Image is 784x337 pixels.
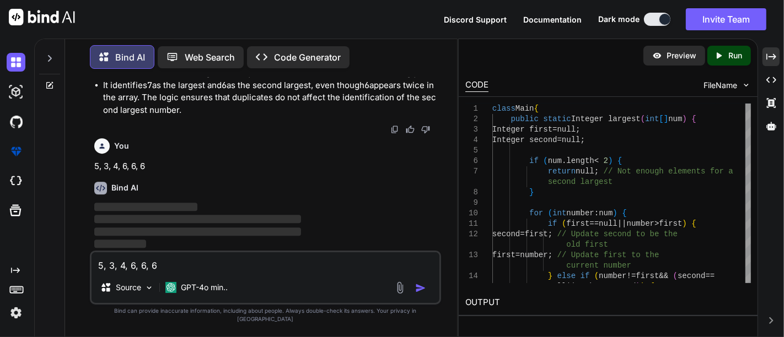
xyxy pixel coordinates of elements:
[617,219,627,228] span: ||
[90,307,441,323] p: Bind can provide inaccurate information, including about people. Always double-check its answers....
[594,209,599,218] span: :
[274,51,341,64] p: Code Generator
[548,271,552,280] span: }
[604,282,608,291] span: >
[465,114,478,124] div: 2
[576,167,595,176] span: null
[511,115,539,123] span: public
[465,187,478,198] div: 8
[646,115,659,123] span: int
[683,115,687,123] span: )
[459,290,758,316] h2: OUTPUT
[548,282,567,291] span: null
[492,230,520,238] span: second
[553,209,567,218] span: int
[692,115,696,123] span: {
[571,115,641,123] span: Integer largest
[659,219,683,228] span: first
[548,156,562,165] span: num
[673,271,678,280] span: (
[557,251,659,259] span: // Update first to the
[608,282,636,291] span: second
[598,14,640,25] span: Dark mode
[576,125,581,134] span: ;
[544,156,548,165] span: (
[520,251,548,259] span: number
[465,271,478,281] div: 14
[94,227,301,236] span: ‌
[534,104,539,113] span: {
[523,14,582,25] button: Documentation
[444,15,507,24] span: Discord Support
[692,219,696,228] span: {
[590,219,599,228] span: ==
[654,219,659,228] span: >
[530,209,544,218] span: for
[7,53,25,72] img: darkChat
[465,219,478,229] div: 11
[557,230,678,238] span: // Update second to be the
[530,156,539,165] span: if
[599,271,627,280] span: number
[465,198,478,208] div: 9
[465,229,478,240] div: 12
[181,282,228,293] p: GPT-4o min..
[548,219,557,228] span: if
[594,167,599,176] span: ;
[650,282,654,291] span: {
[147,80,152,91] code: 7
[557,135,562,144] span: =
[465,124,478,135] div: 3
[465,104,478,114] div: 1
[581,271,590,280] span: if
[390,125,399,134] img: copy
[94,215,301,223] span: ‌
[515,251,520,259] span: =
[222,80,227,91] code: 6
[520,230,525,238] span: =
[406,125,415,134] img: like
[7,303,25,322] img: settings
[465,208,478,219] div: 10
[567,240,609,249] span: old first
[567,219,590,228] span: first
[94,203,197,211] span: ‌
[553,125,557,134] span: =
[492,104,515,113] span: class
[599,219,618,228] span: null
[706,271,715,280] span: ==
[562,156,566,165] span: .
[567,282,576,291] span: ||
[686,8,766,30] button: Invite Team
[627,219,654,228] span: number
[421,125,430,134] img: dislike
[9,9,75,25] img: Bind AI
[641,115,645,123] span: (
[444,14,507,25] button: Discord Support
[165,282,176,293] img: GPT-4o mini
[636,271,659,280] span: first
[94,160,439,173] p: 5, 3, 4, 6, 6, 6
[576,282,604,291] span: number
[669,115,683,123] span: num
[627,271,636,280] span: !=
[394,281,406,294] img: attachment
[557,271,576,280] span: else
[704,80,737,91] span: FileName
[492,251,515,259] span: first
[111,182,138,193] h6: Bind AI
[659,271,669,280] span: &&
[548,209,552,218] span: (
[465,250,478,260] div: 13
[562,135,581,144] span: null
[594,271,599,280] span: (
[567,261,632,270] span: current number
[613,209,617,218] span: )
[683,219,687,228] span: )
[567,156,594,165] span: length
[523,15,582,24] span: Documentation
[364,80,369,91] code: 6
[678,271,705,280] span: second
[562,219,566,228] span: (
[7,172,25,191] img: cloudideIcon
